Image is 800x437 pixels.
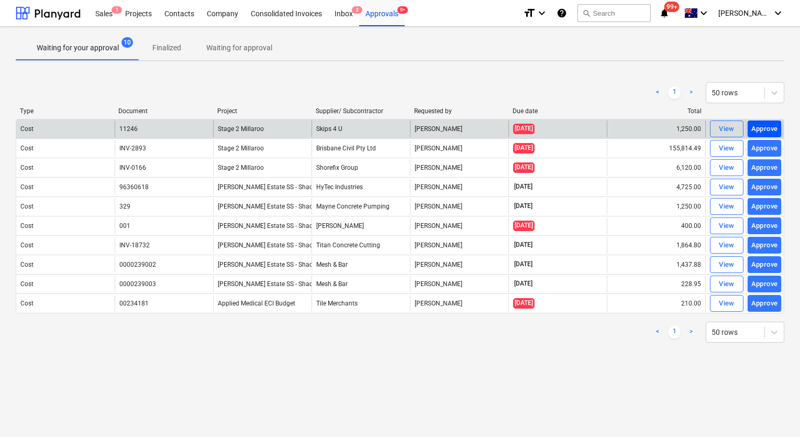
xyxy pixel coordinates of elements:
[20,203,34,210] div: Cost
[312,198,410,215] div: Mayne Concrete Pumping
[316,107,406,115] div: Supplier/ Subcontractor
[513,279,534,288] span: [DATE]
[751,298,778,310] div: Approve
[557,7,567,19] i: Knowledge base
[751,220,778,232] div: Approve
[37,42,119,53] p: Waiting for your approval
[20,183,34,191] div: Cost
[710,121,743,137] button: View
[719,143,735,155] div: View
[607,217,705,234] div: 400.00
[513,107,603,115] div: Due date
[218,145,264,152] span: Stage 2 Millaroo
[20,164,34,171] div: Cost
[20,261,34,268] div: Cost
[410,121,508,137] div: [PERSON_NAME]
[719,220,735,232] div: View
[719,201,735,213] div: View
[719,123,735,135] div: View
[772,7,784,19] i: keyboard_arrow_down
[607,140,705,157] div: 155,814.49
[719,239,735,252] div: View
[751,181,778,193] div: Approve
[312,217,410,234] div: [PERSON_NAME]
[513,182,534,191] span: [DATE]
[513,221,535,231] span: [DATE]
[751,162,778,174] div: Approve
[119,203,130,210] div: 329
[751,259,778,271] div: Approve
[668,86,681,99] a: Page 1 is your current page
[312,237,410,254] div: Titan Concrete Cutting
[719,278,735,290] div: View
[710,237,743,254] button: View
[668,326,681,338] a: Page 1 is your current page
[748,140,781,157] button: Approve
[751,201,778,213] div: Approve
[748,217,781,234] button: Approve
[582,9,591,17] span: search
[206,42,272,53] p: Waiting for approval
[651,86,664,99] a: Previous page
[719,259,735,271] div: View
[718,9,771,17] span: [PERSON_NAME]
[218,164,264,171] span: Stage 2 Millaroo
[748,237,781,254] button: Approve
[710,198,743,215] button: View
[710,140,743,157] button: View
[607,256,705,273] div: 1,437.88
[119,300,149,307] div: 00234181
[607,179,705,195] div: 4,725.00
[748,179,781,195] button: Approve
[121,37,133,48] span: 10
[751,143,778,155] div: Approve
[218,203,343,210] span: Patrick Estate SS - Shade Structure
[748,276,781,292] button: Approve
[513,124,535,134] span: [DATE]
[748,159,781,176] button: Approve
[710,179,743,195] button: View
[664,2,680,12] span: 99+
[607,198,705,215] div: 1,250.00
[710,295,743,312] button: View
[410,276,508,292] div: [PERSON_NAME]
[312,276,410,292] div: Mesh & Bar
[20,145,34,152] div: Cost
[748,256,781,273] button: Approve
[612,107,702,115] div: Total
[218,280,343,288] span: Patrick Estate SS - Shade Structure
[119,183,149,191] div: 96360618
[751,123,778,135] div: Approve
[719,298,735,310] div: View
[710,256,743,273] button: View
[119,280,156,288] div: 0000239003
[651,326,664,338] a: Previous page
[719,181,735,193] div: View
[20,280,34,288] div: Cost
[410,217,508,234] div: [PERSON_NAME]
[748,121,781,137] button: Approve
[410,237,508,254] div: [PERSON_NAME]
[312,295,410,312] div: Tile Merchants
[119,222,130,230] div: 001
[410,256,508,273] div: [PERSON_NAME]
[659,7,670,19] i: notifications
[410,295,508,312] div: [PERSON_NAME]
[751,239,778,252] div: Approve
[577,4,651,22] button: Search
[218,222,343,230] span: Patrick Estate SS - Shade Structure
[152,42,181,53] p: Finalized
[513,143,535,153] span: [DATE]
[607,159,705,176] div: 6,120.00
[410,198,508,215] div: [PERSON_NAME]
[410,179,508,195] div: [PERSON_NAME]
[119,125,138,133] div: 11246
[607,237,705,254] div: 1,864.80
[119,261,156,268] div: 0000239002
[20,125,34,133] div: Cost
[748,295,781,312] button: Approve
[536,7,548,19] i: keyboard_arrow_down
[218,242,343,249] span: Patrick Estate SS - Shade Structure
[607,121,705,137] div: 1,250.00
[719,162,735,174] div: View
